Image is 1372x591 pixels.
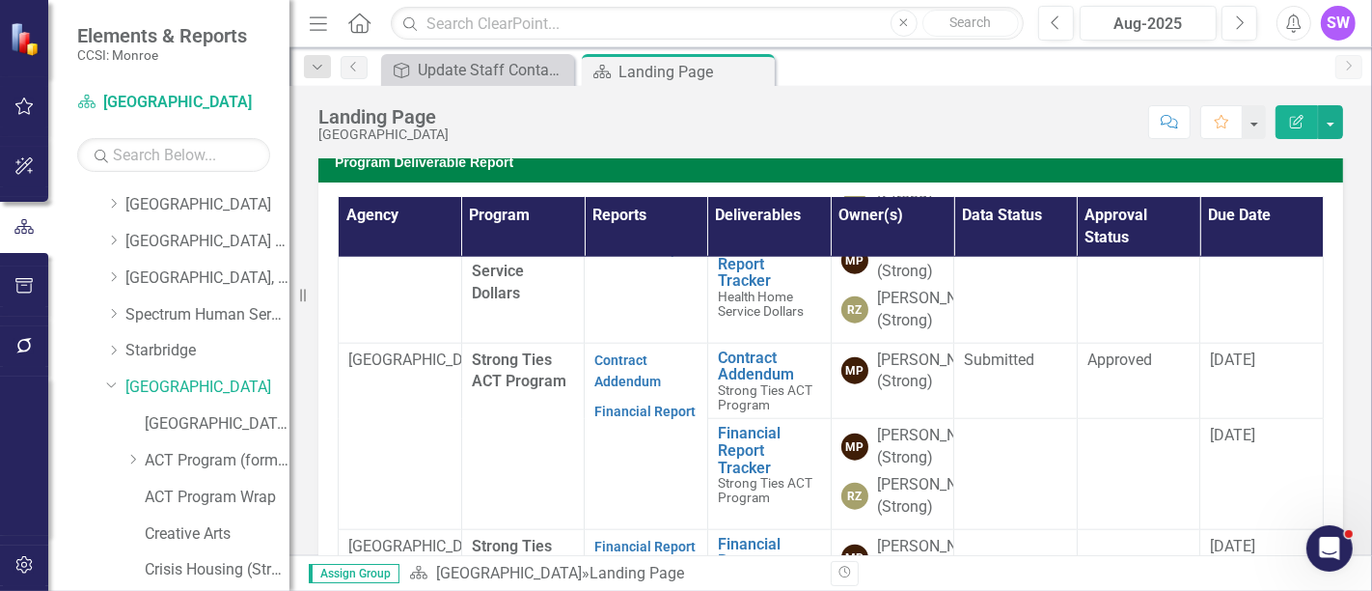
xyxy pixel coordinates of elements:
[409,563,816,585] div: »
[1077,233,1200,343] td: Double-Click to Edit
[1086,13,1210,36] div: Aug-2025
[386,58,569,82] a: Update Staff Contacts and Website Link on Agency Landing Page
[1210,537,1255,555] span: [DATE]
[707,419,831,529] td: Double-Click to Edit Right Click for Context Menu
[878,474,994,519] div: [PERSON_NAME] (Strong)
[1321,6,1356,41] button: SW
[841,296,868,324] div: RZ
[339,343,462,529] td: Double-Click to Edit
[594,404,696,419] a: Financial Report
[841,247,868,274] div: MP
[718,289,804,319] span: Health Home Service Dollars
[125,377,289,399] a: [GEOGRAPHIC_DATA]
[954,233,1078,343] td: Double-Click to Edit
[585,343,708,529] td: Double-Click to Edit
[878,288,994,332] div: [PERSON_NAME] (Strong)
[309,564,399,583] span: Assign Group
[436,564,582,582] a: [GEOGRAPHIC_DATA]
[878,239,994,283] div: [PERSON_NAME] (Strong)
[145,413,289,436] a: [GEOGRAPHIC_DATA] (MCOMH Internal)
[964,351,1034,369] span: Submitted
[954,343,1078,419] td: Double-Click to Edit
[841,545,868,572] div: MP
[348,536,452,558] p: [GEOGRAPHIC_DATA]
[878,350,994,394] div: [PERSON_NAME] (Strong)
[831,419,954,529] td: Double-Click to Edit
[718,536,821,587] a: Financial Report Tracker
[77,47,247,63] small: CCSI: Monroe
[77,92,270,114] a: [GEOGRAPHIC_DATA]
[718,350,821,383] a: Contract Addendum
[1077,419,1200,529] td: Double-Click to Edit
[1210,351,1255,369] span: [DATE]
[318,127,449,142] div: [GEOGRAPHIC_DATA]
[590,564,684,582] div: Landing Page
[618,60,770,84] div: Landing Page
[10,21,43,55] img: ClearPoint Strategy
[318,106,449,127] div: Landing Page
[594,539,696,554] a: Financial Report
[954,419,1078,529] td: Double-Click to Edit
[145,450,289,472] a: ACT Program (formerly Project Link)
[339,233,462,343] td: Double-Click to Edit
[841,434,868,461] div: MP
[145,487,289,509] a: ACT Program Wrap
[718,239,821,290] a: Financial Report Tracker
[718,425,821,476] a: Financial Report Tracker
[878,425,994,469] div: [PERSON_NAME] (Strong)
[831,233,954,343] td: Double-Click to Edit
[922,10,1019,37] button: Search
[472,351,566,391] span: Strong Ties ACT Program
[718,382,812,412] span: Strong Ties ACT Program
[707,233,831,343] td: Double-Click to Edit Right Click for Context Menu
[77,24,247,47] span: Elements & Reports
[125,340,289,362] a: Starbridge
[348,350,452,372] p: [GEOGRAPHIC_DATA]
[145,523,289,546] a: Creative Arts
[1200,233,1324,343] td: Double-Click to Edit
[841,357,868,384] div: MP
[707,343,831,419] td: Double-Click to Edit Right Click for Context Menu
[335,155,1333,170] h3: Program Deliverable Report
[831,343,954,419] td: Double-Click to Edit
[125,231,289,253] a: [GEOGRAPHIC_DATA] (RRH)
[1200,343,1324,419] td: Double-Click to Edit
[585,233,708,343] td: Double-Click to Edit
[125,304,289,326] a: Spectrum Human Services, Inc.
[841,483,868,510] div: RZ
[125,267,289,290] a: [GEOGRAPHIC_DATA], Inc.
[1087,351,1152,369] span: Approved
[145,559,289,581] a: Crisis Housing (Strong Ties Comm Support Beds)
[1210,426,1255,444] span: [DATE]
[1306,525,1353,572] iframe: Intercom live chat
[594,352,661,390] a: Contract Addendum
[878,536,994,580] div: [PERSON_NAME] (Strong)
[472,239,563,302] span: Health Home Service Dollars
[949,14,991,30] span: Search
[1200,419,1324,529] td: Double-Click to Edit
[77,138,270,172] input: Search Below...
[391,7,1024,41] input: Search ClearPoint...
[418,58,569,82] div: Update Staff Contacts and Website Link on Agency Landing Page
[1080,6,1217,41] button: Aug-2025
[1077,343,1200,419] td: Double-Click to Edit
[125,194,289,216] a: [GEOGRAPHIC_DATA]
[472,537,552,577] span: Strong Ties ACT Wrap
[718,475,812,505] span: Strong Ties ACT Program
